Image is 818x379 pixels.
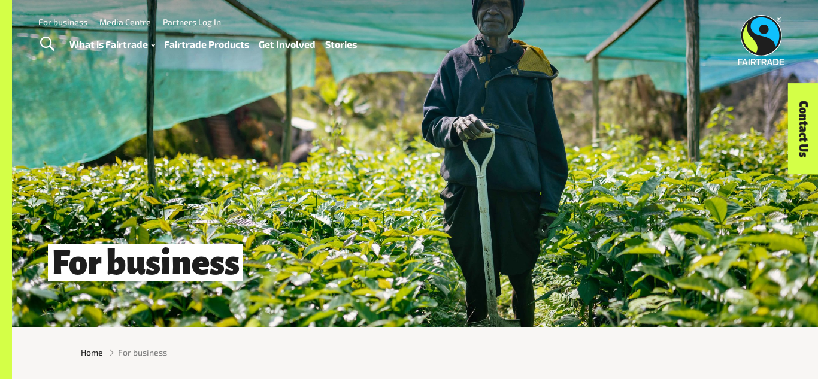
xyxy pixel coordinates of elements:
a: Get Involved [259,36,316,53]
span: For business [118,346,167,359]
a: Toggle Search [32,29,62,59]
a: For business [38,17,87,27]
img: Fairtrade Australia New Zealand logo [738,15,784,65]
a: Partners Log In [163,17,221,27]
a: Fairtrade Products [164,36,249,53]
a: What is Fairtrade [69,36,155,53]
span: For business [48,244,243,281]
a: Media Centre [99,17,151,27]
a: Stories [325,36,357,53]
a: Home [81,346,103,359]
